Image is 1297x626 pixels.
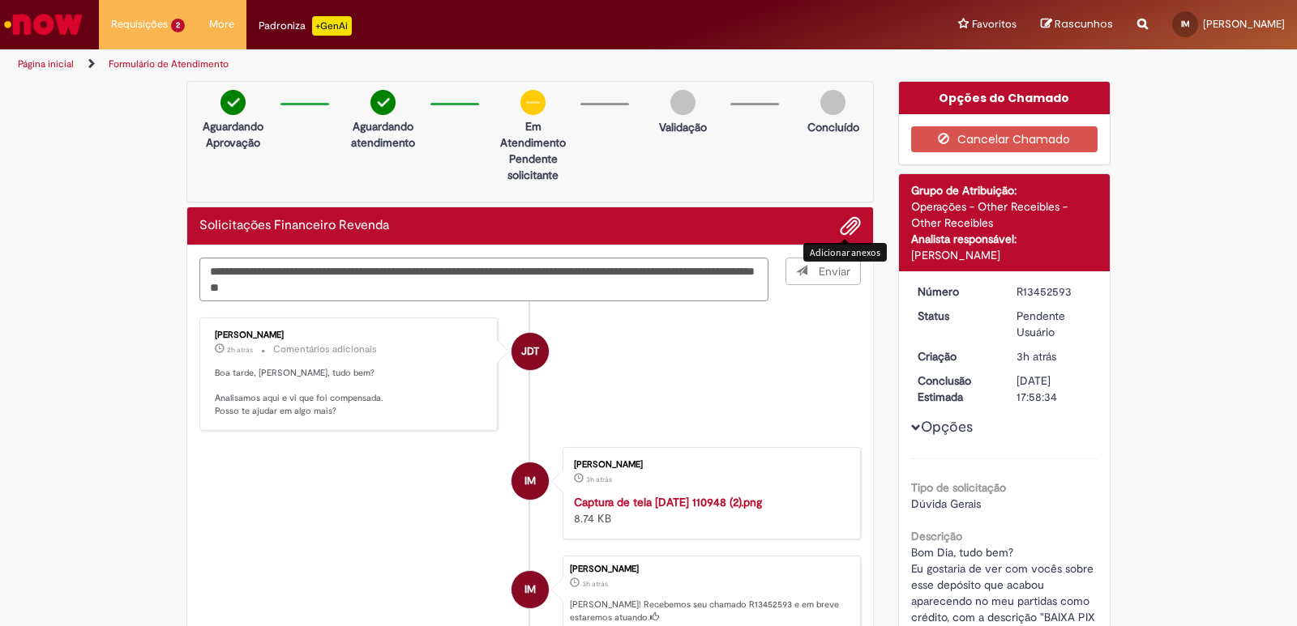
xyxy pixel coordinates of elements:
[1055,16,1113,32] span: Rascunhos
[586,475,612,484] span: 3h atrás
[911,182,1098,198] div: Grupo de Atribuição:
[1017,349,1056,364] time: 27/08/2025 13:58:33
[972,16,1017,32] span: Favoritos
[1017,349,1056,364] span: 3h atrás
[582,579,608,589] time: 27/08/2025 13:58:33
[1041,17,1113,32] a: Rascunhos
[209,16,234,32] span: More
[524,462,536,500] span: IM
[570,564,852,574] div: [PERSON_NAME]
[524,570,536,609] span: IM
[199,258,768,301] textarea: Digite sua mensagem aqui...
[586,475,612,484] time: 27/08/2025 13:58:32
[911,529,962,543] b: Descrição
[807,119,859,135] p: Concluído
[899,82,1111,114] div: Opções do Chamado
[215,330,485,340] div: [PERSON_NAME]
[494,151,572,183] p: Pendente solicitante
[512,571,549,608] div: Iara Reis Mendes
[659,119,707,135] p: Validação
[905,373,1005,405] dt: Conclusão Estimada
[312,16,352,36] p: +GenAi
[820,90,845,115] img: img-circle-grey.png
[215,367,485,418] p: Boa tarde, [PERSON_NAME], tudo bem? Analisamos aqui e vi que foi compensada. Posso te ajudar em a...
[494,118,572,151] p: Em Atendimento
[1017,308,1092,340] div: Pendente Usuário
[1181,19,1190,29] span: IM
[570,598,852,624] p: [PERSON_NAME]! Recebemos seu chamado R13452593 e em breve estaremos atuando.
[670,90,696,115] img: img-circle-grey.png
[574,460,844,470] div: [PERSON_NAME]
[905,283,1005,300] dt: Número
[520,90,546,115] img: circle-minus.png
[911,231,1098,247] div: Analista responsável:
[840,215,861,236] button: Adicionar anexos
[18,57,74,70] a: Página inicial
[220,90,246,115] img: check-circle-green.png
[582,579,608,589] span: 3h atrás
[199,219,389,233] h2: Solicitações Financeiro Revenda Histórico de tíquete
[111,16,168,32] span: Requisições
[2,8,85,40] img: ServiceNow
[911,247,1098,263] div: [PERSON_NAME]
[194,118,272,151] p: Aguardando Aprovação
[273,343,377,356] small: Comentários adicionais
[1017,283,1092,300] div: R13452593
[574,494,844,526] div: 8.74 KB
[512,333,549,370] div: JOAO DAMASCENO TEIXEIRA
[259,16,352,36] div: Padroniza
[911,496,981,511] span: Dúvida Gerais
[227,345,253,355] time: 27/08/2025 14:51:37
[911,198,1098,231] div: Operações - Other Receibles - Other Receibles
[905,348,1005,364] dt: Criação
[512,462,549,500] div: Iara Reis Mendes
[171,19,185,32] span: 2
[227,345,253,355] span: 2h atrás
[521,332,539,371] span: JDT
[905,308,1005,324] dt: Status
[911,126,1098,152] button: Cancelar Chamado
[12,49,853,79] ul: Trilhas de página
[109,57,229,70] a: Formulário de Atendimento
[803,243,887,262] div: Adicionar anexos
[911,480,1006,495] b: Tipo de solicitação
[370,90,396,115] img: check-circle-green.png
[574,495,762,509] a: Captura de tela [DATE] 110948 (2).png
[1017,348,1092,364] div: 27/08/2025 13:58:33
[1017,373,1092,405] div: [DATE] 17:58:34
[1203,17,1285,31] span: [PERSON_NAME]
[344,118,422,151] p: Aguardando atendimento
